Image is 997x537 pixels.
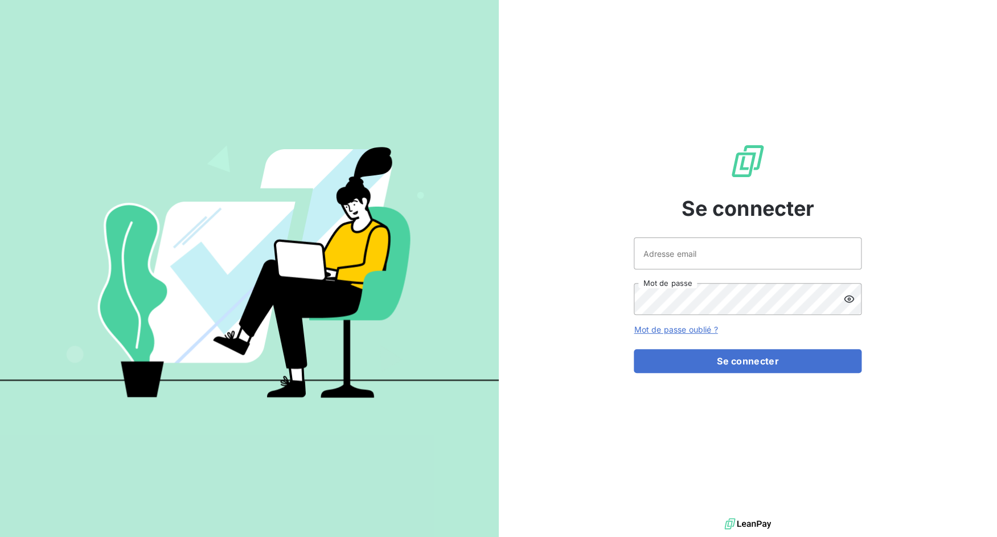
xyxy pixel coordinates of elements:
[634,325,717,334] a: Mot de passe oublié ?
[634,237,861,269] input: placeholder
[729,143,766,179] img: Logo LeanPay
[634,349,861,373] button: Se connecter
[681,193,814,224] span: Se connecter
[724,515,771,532] img: logo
